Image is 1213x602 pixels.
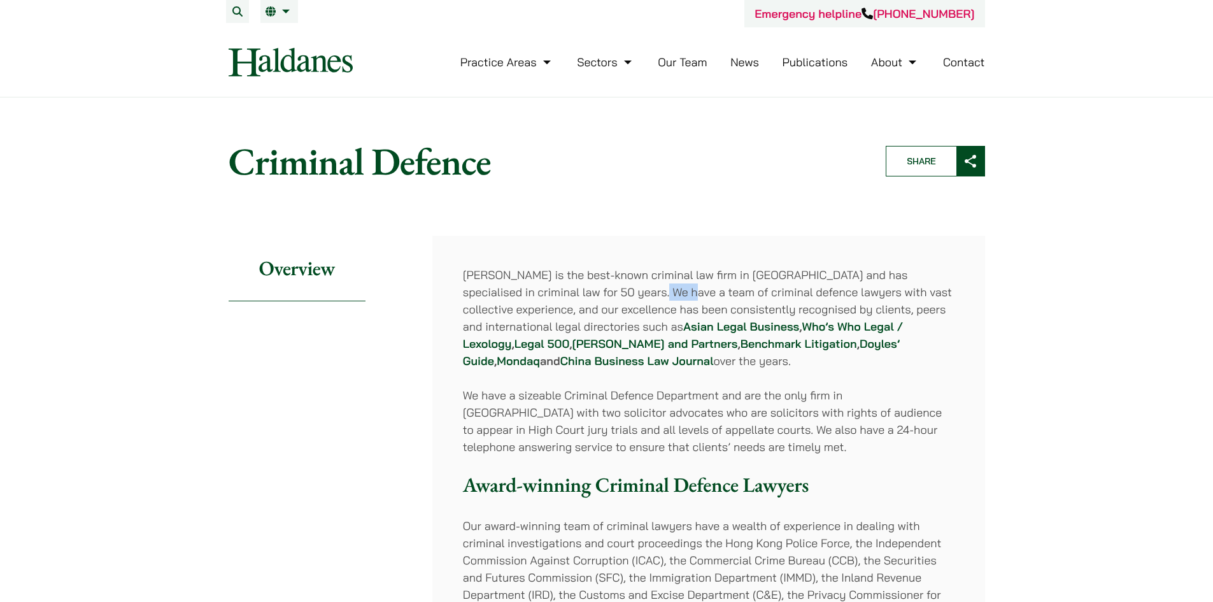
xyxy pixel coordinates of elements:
strong: , [511,336,514,351]
strong: , [494,354,497,368]
a: Emergency helpline[PHONE_NUMBER] [755,6,974,21]
h2: Overview [229,236,365,301]
strong: , [799,319,802,334]
a: Contact [943,55,985,69]
span: Share [886,147,956,176]
strong: , , [737,336,860,351]
strong: , [569,336,572,351]
a: About [871,55,919,69]
a: Publications [783,55,848,69]
a: Our Team [658,55,707,69]
a: EN [266,6,293,17]
a: Mondaq [497,354,540,368]
a: [PERSON_NAME] and Partners [572,336,738,351]
p: [PERSON_NAME] is the best-known criminal law firm in [GEOGRAPHIC_DATA] and has specialised in cri... [463,266,954,369]
a: News [730,55,759,69]
img: Logo of Haldanes [229,48,353,76]
h1: Criminal Defence [229,138,864,184]
a: Doyles’ Guide [463,336,900,368]
strong: and [540,354,560,368]
button: Share [886,146,985,176]
a: Who’s Who Legal / Lexology [463,319,904,351]
a: Benchmark Litigation [741,336,857,351]
a: Legal 500 [514,336,569,351]
a: China Business Law Journal [560,354,714,368]
a: Sectors [577,55,634,69]
a: Practice Areas [460,55,554,69]
a: Asian Legal Business [683,319,799,334]
p: We have a sizeable Criminal Defence Department and are the only firm in [GEOGRAPHIC_DATA] with tw... [463,387,954,455]
h3: Award-winning Criminal Defence Lawyers [463,473,954,497]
